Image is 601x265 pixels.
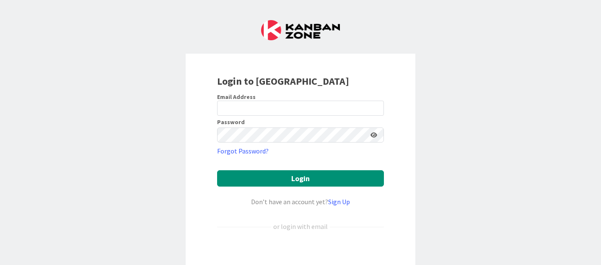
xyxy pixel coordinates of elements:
[328,197,350,206] a: Sign Up
[217,119,245,125] label: Password
[217,197,384,207] div: Don’t have an account yet?
[217,75,349,88] b: Login to [GEOGRAPHIC_DATA]
[217,146,269,156] a: Forgot Password?
[213,245,388,264] iframe: Sign in with Google Button
[217,170,384,187] button: Login
[217,93,256,101] label: Email Address
[271,221,330,231] div: or login with email
[261,20,340,40] img: Kanban Zone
